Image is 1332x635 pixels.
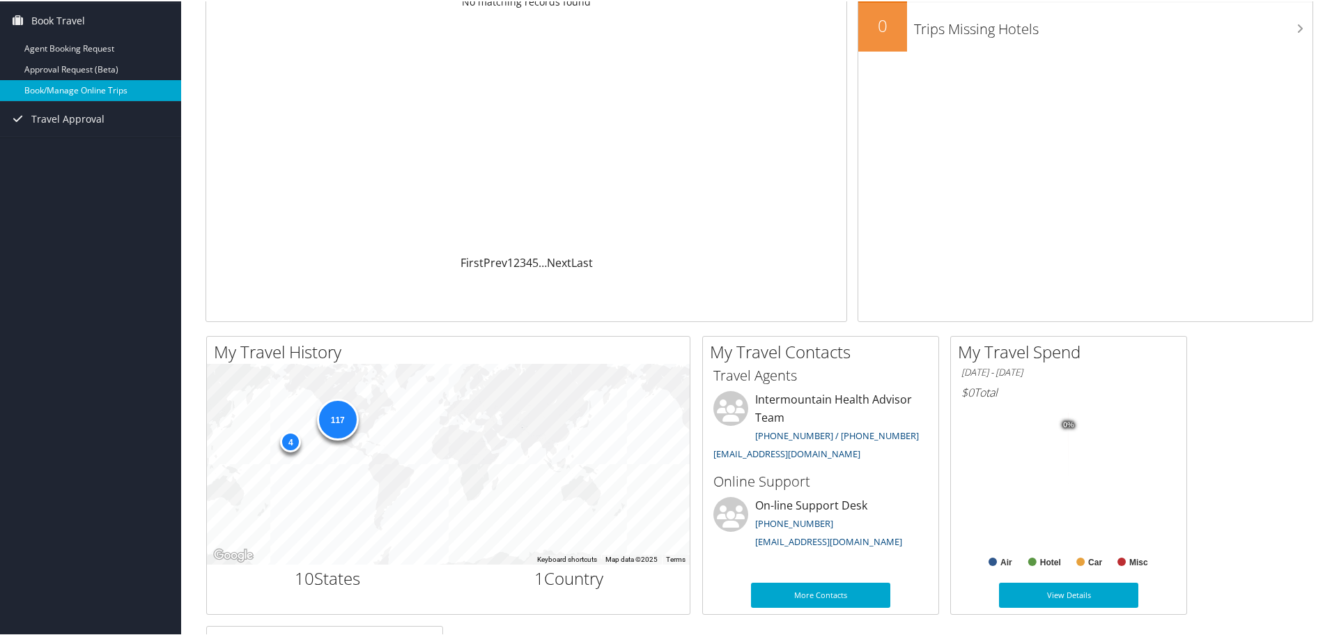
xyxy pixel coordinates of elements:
[706,496,935,553] li: On-line Support Desk
[755,534,902,546] a: [EMAIL_ADDRESS][DOMAIN_NAME]
[999,581,1138,606] a: View Details
[751,581,890,606] a: More Contacts
[713,365,928,384] h3: Travel Agents
[1063,420,1074,428] tspan: 0%
[31,100,104,135] span: Travel Approval
[532,254,539,269] a: 5
[210,545,256,563] img: Google
[1040,556,1061,566] text: Hotel
[1088,556,1102,566] text: Car
[706,390,935,464] li: Intermountain Health Advisor Team
[316,397,358,439] div: 117
[961,383,1176,399] h6: Total
[483,254,507,269] a: Prev
[605,554,658,562] span: Map data ©2025
[958,339,1186,362] h2: My Travel Spend
[280,430,301,451] div: 4
[520,254,526,269] a: 3
[1129,556,1148,566] text: Misc
[534,565,544,588] span: 1
[460,254,483,269] a: First
[666,554,686,562] a: Terms (opens in new tab)
[539,254,547,269] span: …
[961,365,1176,378] h6: [DATE] - [DATE]
[526,254,532,269] a: 4
[858,1,1312,50] a: 0Trips Missing Hotels
[537,553,597,563] button: Keyboard shortcuts
[547,254,571,269] a: Next
[214,339,690,362] h2: My Travel History
[1000,556,1012,566] text: Air
[459,565,680,589] h2: Country
[755,516,833,528] a: [PHONE_NUMBER]
[295,565,314,588] span: 10
[914,11,1312,38] h3: Trips Missing Hotels
[507,254,513,269] a: 1
[710,339,938,362] h2: My Travel Contacts
[210,545,256,563] a: Open this area in Google Maps (opens a new window)
[31,2,85,37] span: Book Travel
[961,383,974,399] span: $0
[513,254,520,269] a: 2
[217,565,438,589] h2: States
[571,254,593,269] a: Last
[713,470,928,490] h3: Online Support
[713,446,860,459] a: [EMAIL_ADDRESS][DOMAIN_NAME]
[755,428,919,441] a: [PHONE_NUMBER] / [PHONE_NUMBER]
[858,13,907,36] h2: 0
